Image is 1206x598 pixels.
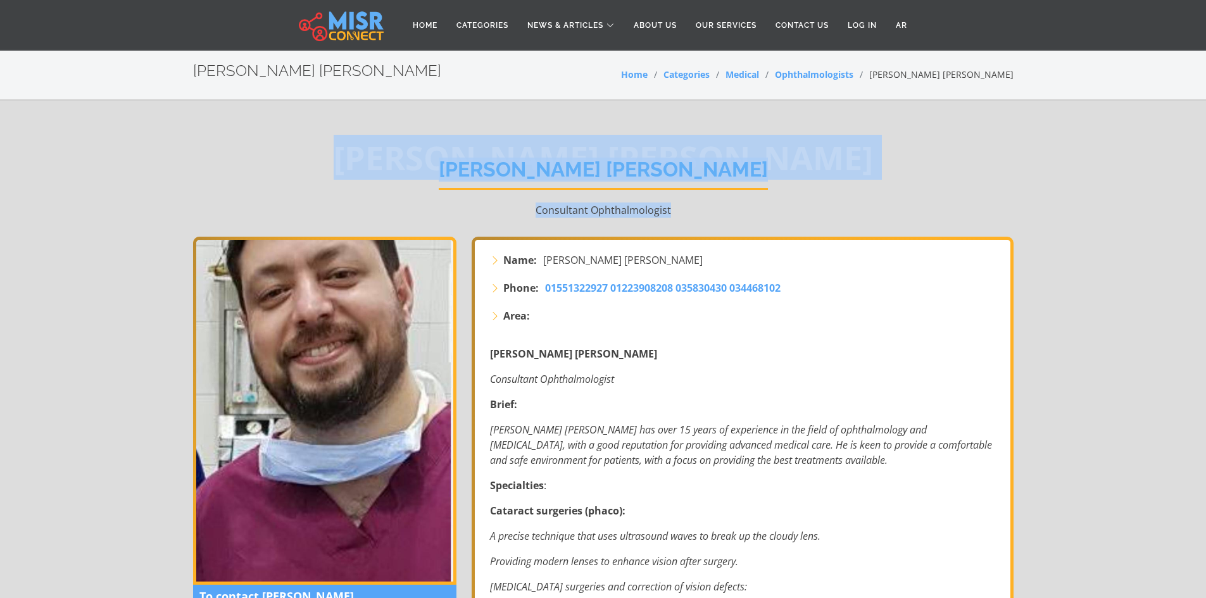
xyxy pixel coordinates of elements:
[686,13,766,37] a: Our Services
[193,237,456,585] img: Dr. Ahmed Rasmy Amer
[503,252,537,268] strong: Name:
[447,13,518,37] a: Categories
[503,280,539,296] strong: Phone:
[193,62,441,80] h2: [PERSON_NAME] [PERSON_NAME]
[490,478,998,493] p: :
[766,13,838,37] a: Contact Us
[490,529,820,543] em: A precise technique that uses ultrasound waves to break up the cloudy lens.
[543,252,703,268] span: [PERSON_NAME] [PERSON_NAME]
[838,13,886,37] a: Log in
[490,478,544,492] strong: Specialties
[663,68,710,80] a: Categories
[490,372,614,386] em: Consultant Ophthalmologist
[545,280,781,296] a: 01551322927 01223908208 035830430 034468102
[490,554,738,568] em: Providing modern lenses to enhance vision after surgery.
[518,13,624,37] a: News & Articles
[621,68,648,80] a: Home
[624,13,686,37] a: About Us
[490,504,625,518] strong: Cataract surgeries (phaco):
[490,397,517,411] strong: Brief:
[886,13,917,37] a: AR
[193,202,1014,218] p: Consultant Ophthalmologist
[527,20,603,31] span: News & Articles
[490,347,657,361] strong: [PERSON_NAME] [PERSON_NAME]
[775,68,853,80] a: Ophthalmologists
[503,308,530,323] strong: Area:
[545,281,781,295] span: 01551322927 01223908208 035830430 034468102
[403,13,447,37] a: Home
[439,158,768,190] h1: [PERSON_NAME] [PERSON_NAME]
[853,68,1014,81] li: [PERSON_NAME] [PERSON_NAME]
[490,580,747,594] em: [MEDICAL_DATA] surgeries and correction of vision defects:
[299,9,384,41] img: main.misr_connect
[725,68,759,80] a: Medical
[490,423,992,467] em: [PERSON_NAME] [PERSON_NAME] has over 15 years of experience in the field of ophthalmology and [ME...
